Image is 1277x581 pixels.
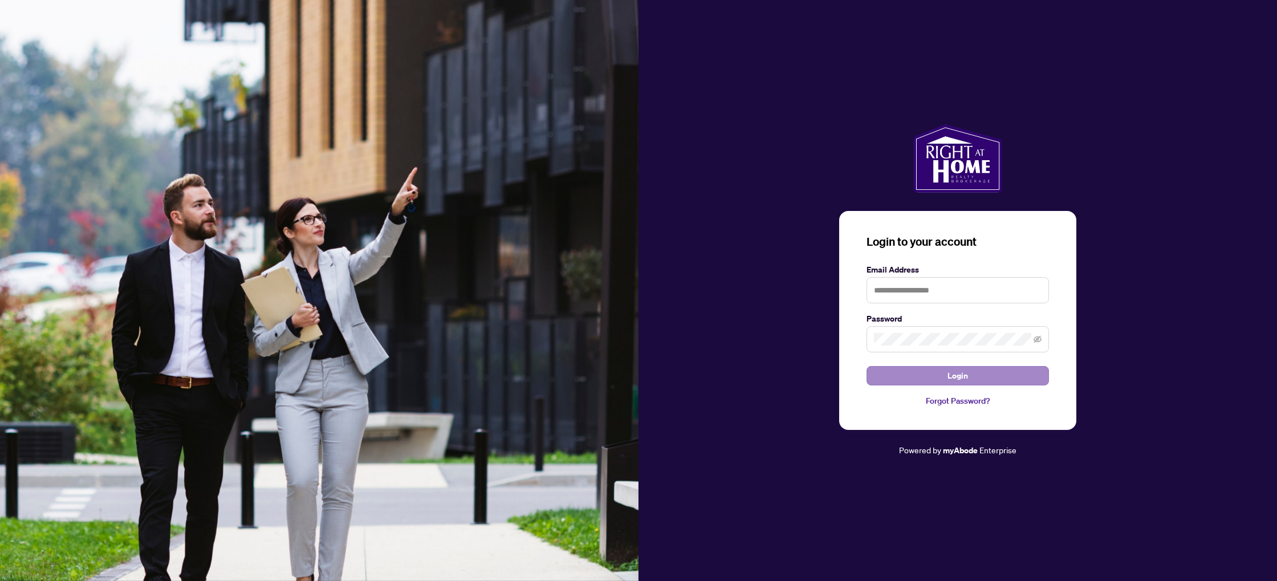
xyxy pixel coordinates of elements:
span: Enterprise [979,445,1016,455]
label: Email Address [867,263,1049,276]
span: eye-invisible [1034,335,1042,343]
span: Powered by [899,445,941,455]
label: Password [867,312,1049,325]
span: Login [947,367,968,385]
a: myAbode [943,444,978,457]
img: ma-logo [913,124,1002,193]
a: Forgot Password? [867,395,1049,407]
h3: Login to your account [867,234,1049,250]
button: Login [867,366,1049,385]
